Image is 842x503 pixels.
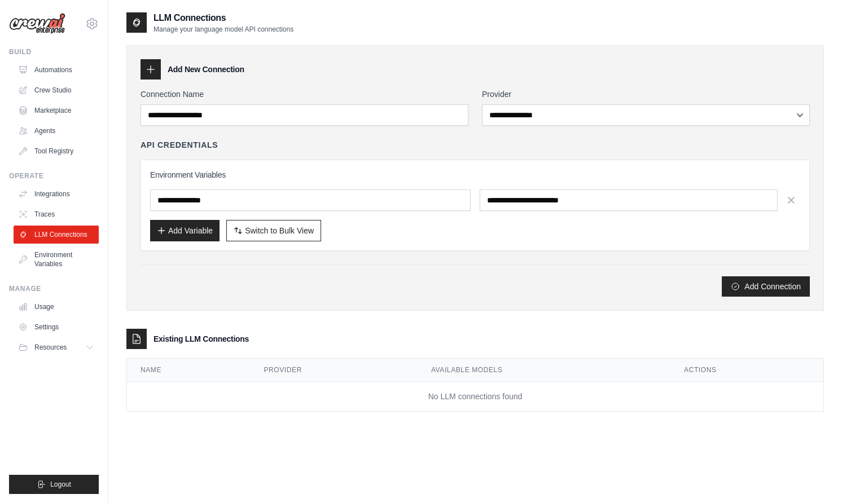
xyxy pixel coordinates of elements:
[9,171,99,180] div: Operate
[9,475,99,494] button: Logout
[154,11,293,25] h2: LLM Connections
[9,47,99,56] div: Build
[250,359,417,382] th: Provider
[127,382,823,412] td: No LLM connections found
[14,298,99,316] a: Usage
[14,61,99,79] a: Automations
[50,480,71,489] span: Logout
[154,333,249,345] h3: Existing LLM Connections
[418,359,670,382] th: Available Models
[141,139,218,151] h4: API Credentials
[9,13,65,34] img: Logo
[226,220,321,241] button: Switch to Bulk View
[9,284,99,293] div: Manage
[670,359,823,382] th: Actions
[14,226,99,244] a: LLM Connections
[14,122,99,140] a: Agents
[34,343,67,352] span: Resources
[127,359,250,382] th: Name
[14,318,99,336] a: Settings
[154,25,293,34] p: Manage your language model API connections
[141,89,468,100] label: Connection Name
[168,64,244,75] h3: Add New Connection
[722,276,810,297] button: Add Connection
[14,205,99,223] a: Traces
[14,102,99,120] a: Marketplace
[245,225,314,236] span: Switch to Bulk View
[14,338,99,356] button: Resources
[14,142,99,160] a: Tool Registry
[482,89,810,100] label: Provider
[150,169,800,180] h3: Environment Variables
[14,185,99,203] a: Integrations
[14,81,99,99] a: Crew Studio
[14,246,99,273] a: Environment Variables
[150,220,220,241] button: Add Variable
